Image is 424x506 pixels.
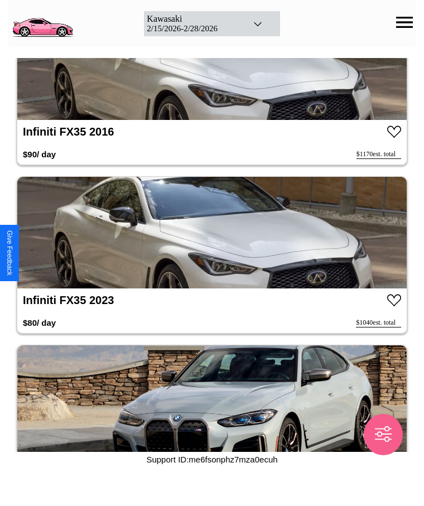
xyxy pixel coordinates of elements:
[23,126,114,138] a: Infiniti FX35 2016
[147,24,238,33] div: 2 / 15 / 2026 - 2 / 28 / 2026
[8,6,76,39] img: logo
[146,452,277,467] p: Support ID: me6fsonphz7mza0ecuh
[23,312,56,333] h3: $ 80 / day
[23,144,56,165] h3: $ 90 / day
[23,294,114,306] a: Infiniti FX35 2023
[147,14,238,24] div: Kawasaki
[356,319,401,327] div: $ 1040 est. total
[356,150,401,159] div: $ 1170 est. total
[6,230,13,276] div: Give Feedback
